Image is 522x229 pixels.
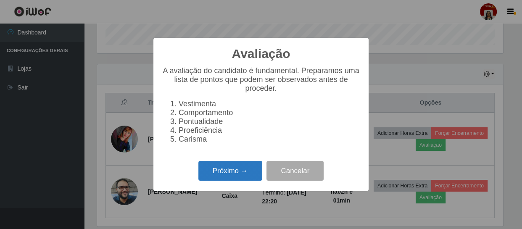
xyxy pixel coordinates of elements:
p: A avaliação do candidato é fundamental. Preparamos uma lista de pontos que podem ser observados a... [162,66,360,93]
h2: Avaliação [232,46,290,61]
li: Proeficiência [179,126,360,135]
button: Próximo → [198,161,262,181]
li: Vestimenta [179,100,360,108]
button: Cancelar [266,161,324,181]
li: Comportamento [179,108,360,117]
li: Carisma [179,135,360,144]
li: Pontualidade [179,117,360,126]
